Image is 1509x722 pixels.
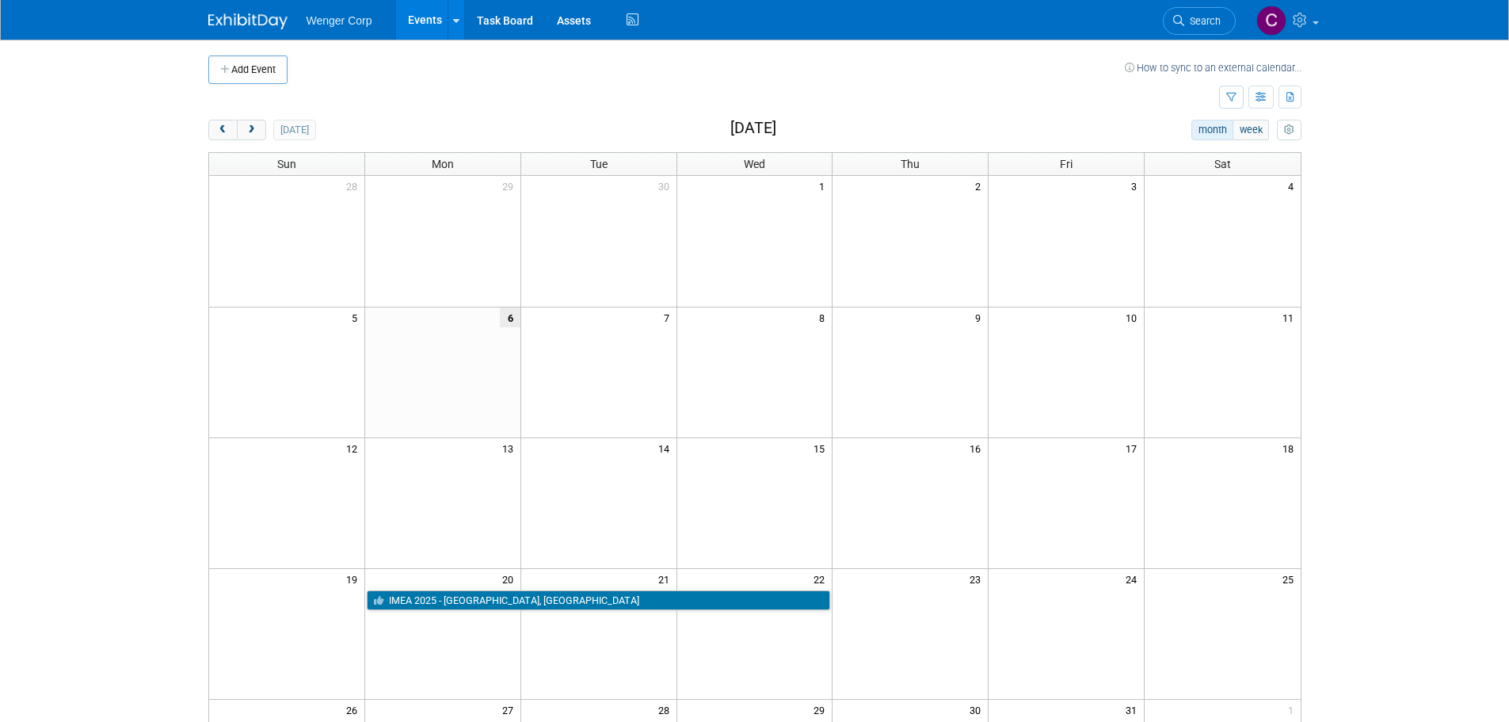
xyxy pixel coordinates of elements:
[657,569,676,589] span: 21
[1124,569,1144,589] span: 24
[345,438,364,458] span: 12
[817,176,832,196] span: 1
[974,176,988,196] span: 2
[817,308,832,327] span: 8
[1277,120,1301,140] button: myCustomButton
[1124,700,1144,720] span: 31
[273,120,315,140] button: [DATE]
[500,308,520,327] span: 6
[501,700,520,720] span: 27
[350,308,364,327] span: 5
[730,120,776,137] h2: [DATE]
[432,158,454,170] span: Mon
[1060,158,1073,170] span: Fri
[345,569,364,589] span: 19
[1124,308,1144,327] span: 10
[974,308,988,327] span: 9
[501,438,520,458] span: 13
[657,700,676,720] span: 28
[968,700,988,720] span: 30
[1286,176,1301,196] span: 4
[208,55,288,84] button: Add Event
[277,158,296,170] span: Sun
[590,158,608,170] span: Tue
[968,569,988,589] span: 23
[307,14,372,27] span: Wenger Corp
[744,158,765,170] span: Wed
[812,700,832,720] span: 29
[345,176,364,196] span: 28
[1256,6,1286,36] img: Cynde Bock
[1191,120,1233,140] button: month
[657,438,676,458] span: 14
[1184,15,1221,27] span: Search
[345,700,364,720] span: 26
[208,13,288,29] img: ExhibitDay
[1214,158,1231,170] span: Sat
[968,438,988,458] span: 16
[812,569,832,589] span: 22
[1163,7,1236,35] a: Search
[1125,62,1301,74] a: How to sync to an external calendar...
[662,308,676,327] span: 7
[1130,176,1144,196] span: 3
[1233,120,1269,140] button: week
[901,158,920,170] span: Thu
[367,590,831,611] a: IMEA 2025 - [GEOGRAPHIC_DATA], [GEOGRAPHIC_DATA]
[501,569,520,589] span: 20
[1286,700,1301,720] span: 1
[237,120,266,140] button: next
[501,176,520,196] span: 29
[812,438,832,458] span: 15
[657,176,676,196] span: 30
[1124,438,1144,458] span: 17
[208,120,238,140] button: prev
[1281,569,1301,589] span: 25
[1281,438,1301,458] span: 18
[1281,308,1301,327] span: 11
[1284,125,1294,136] i: Personalize Calendar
